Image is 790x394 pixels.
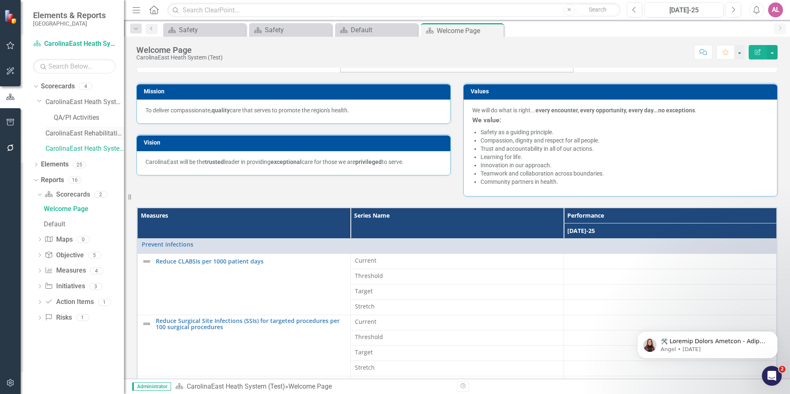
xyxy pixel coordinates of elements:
h3: Vision [144,140,446,146]
p: CarolinaEast will be the leader in providing care for those we are to serve. [145,158,442,166]
input: Search ClearPoint... [167,3,621,17]
td: Double-Click to Edit [350,269,564,284]
td: Double-Click to Edit [350,254,564,269]
td: Double-Click to Edit [350,361,564,376]
div: Welcome Page [437,26,502,36]
li: Learning for life. [481,153,769,161]
td: Double-Click to Edit [564,299,777,315]
div: 4 [90,267,103,274]
div: 25 [73,161,86,168]
small: [GEOGRAPHIC_DATA] [33,20,106,27]
strong: trusted [205,159,224,165]
a: CarolinaEast Heath System [45,97,124,107]
button: [DATE]-25 [645,2,723,17]
a: Scorecards [41,82,75,91]
td: Double-Click to Edit [564,254,777,269]
a: Risks [45,313,71,323]
div: 1 [76,314,89,321]
td: Double-Click to Edit Right Click for Context Menu [137,238,777,254]
td: Double-Click to Edit [564,284,777,299]
div: Safety [265,25,330,35]
a: Maps [45,235,72,244]
button: AL [768,2,783,17]
div: 16 [68,177,81,184]
strong: exceptional [271,159,302,165]
a: Welcome Page [42,202,124,216]
td: Double-Click to Edit [350,299,564,315]
a: Objective [45,251,83,260]
strong: every encounter, every opportunity, every day...no exceptions [535,107,695,114]
p: To deliver compassionate, care that serves to promote the region's health. [145,106,442,114]
div: 5 [88,252,101,259]
button: Search [577,4,619,16]
span: Current [355,379,559,387]
td: Double-Click to Edit [564,269,777,284]
span: Stretch [355,302,559,311]
span: Search [589,6,607,13]
a: CarolinaEast Rehabilitation [45,129,124,138]
a: QA/PI Activities [54,113,124,123]
strong: privileged [355,159,382,165]
a: Elements [41,160,69,169]
span: Current [355,256,559,265]
a: CarolinaEast Heath System (Test) [33,39,116,49]
td: Double-Click to Edit [350,315,564,330]
td: Double-Click to Edit Right Click for Context Menu [137,315,350,376]
a: Initiatives [45,282,85,291]
span: Current [355,318,559,326]
div: Welcome Page [288,382,332,390]
div: Default [351,25,416,35]
div: 2 [94,191,107,198]
td: Double-Click to Edit [350,284,564,299]
img: Not Defined [142,319,152,329]
span: Threshold [355,333,559,341]
a: Reduce CLABSIs per 1000 patient days [156,258,346,264]
img: Not Defined [142,256,152,266]
span: Threshold [355,272,559,280]
div: [DATE]-25 [647,5,721,15]
img: Not Defined [142,379,152,389]
li: Innovation in our approach. [481,161,769,169]
span: Target [355,348,559,356]
div: CarolinaEast Heath System (Test) [136,55,223,61]
span: Elements & Reports [33,10,106,20]
li: Safety as a guiding principle. [481,128,769,136]
a: Scorecards [45,190,90,199]
a: Safety [251,25,330,35]
div: » [175,382,451,392]
div: 1 [98,299,111,306]
div: Welcome Page [44,205,124,213]
li: Community partners in health. [481,178,769,186]
a: Reduce Surgical Site Infections (SSIs) for targeted procedures per 100 surgical procedures [156,318,346,330]
div: 3 [89,283,102,290]
span: Target [355,287,559,295]
strong: quality [212,107,230,114]
a: CarolinaEast Heath System (Test) [45,144,124,154]
td: Double-Click to Edit [564,345,777,361]
div: Welcome Page [136,45,223,55]
li: Compassion, dignity and respect for all people. [481,136,769,145]
td: Double-Click to Edit [350,345,564,361]
input: Search Below... [33,59,116,74]
a: Measures [45,266,86,275]
td: Double-Click to Edit [564,361,777,376]
iframe: Intercom notifications message [625,314,790,372]
img: ClearPoint Strategy [4,9,19,24]
td: Double-Click to Edit [350,330,564,345]
p: We will do what is right... . [472,106,769,114]
td: Double-Click to Edit [350,376,564,391]
li: Teamwork and collaboration across boundaries. [481,169,769,178]
a: CarolinaEast Heath System (Test) [187,382,285,390]
li: Trust and accountability in all of our actions. [481,145,769,153]
td: Double-Click to Edit Right Click for Context Menu [137,254,350,315]
h3: We value: [472,116,769,124]
span: Administrator [132,382,171,391]
a: Default [42,218,124,231]
a: Safety [165,25,244,35]
iframe: Intercom live chat [762,366,782,386]
div: Safety [179,25,244,35]
h3: Values [471,88,773,95]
